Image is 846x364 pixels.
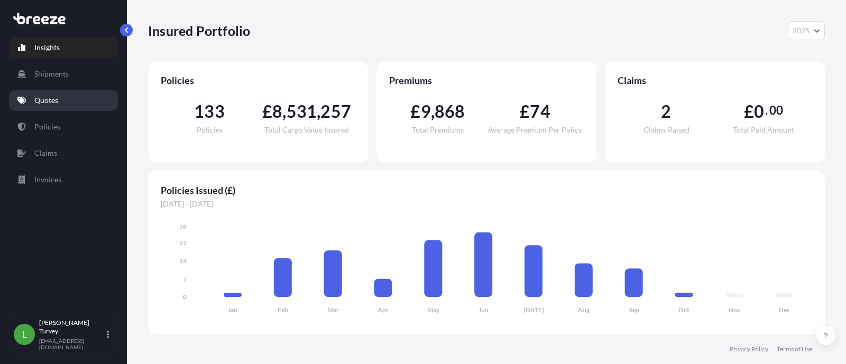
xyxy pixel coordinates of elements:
[643,126,689,134] span: Claims Raised
[730,345,768,353] a: Privacy Policy
[282,103,286,120] span: ,
[148,22,250,39] p: Insured Portfolio
[378,306,389,314] tspan: Apr
[179,239,187,247] tspan: 21
[39,319,105,335] p: [PERSON_NAME] Turvey
[228,306,237,314] tspan: Jan
[9,37,118,58] a: Insights
[34,148,57,158] p: Claims
[729,306,741,314] tspan: Nov
[733,126,794,134] span: Total Paid Amount
[161,199,812,209] span: [DATE] - [DATE]
[317,103,320,120] span: ,
[779,306,790,314] tspan: Dec
[410,103,420,120] span: £
[34,95,58,106] p: Quotes
[389,74,584,87] span: Premiums
[412,126,464,134] span: Total Premiums
[788,21,825,40] button: Year Selector
[287,103,317,120] span: 531
[22,329,27,340] span: L
[427,306,440,314] tspan: May
[769,106,783,115] span: 00
[327,306,339,314] tspan: Mar
[34,174,61,185] p: Invoices
[578,306,590,314] tspan: Aug
[765,106,768,115] span: .
[179,257,187,265] tspan: 14
[678,306,689,314] tspan: Oct
[34,122,60,132] p: Policies
[421,103,431,120] span: 9
[435,103,465,120] span: 868
[264,126,349,134] span: Total Cargo Value Insured
[629,306,639,314] tspan: Sep
[431,103,435,120] span: ,
[9,143,118,164] a: Claims
[278,306,288,314] tspan: Feb
[9,63,118,85] a: Shipments
[9,116,118,137] a: Policies
[183,293,187,301] tspan: 0
[9,90,118,111] a: Quotes
[34,69,69,79] p: Shipments
[179,223,187,231] tspan: 28
[744,103,754,120] span: £
[183,275,187,283] tspan: 7
[520,103,530,120] span: £
[793,25,810,36] span: 2025
[479,306,489,314] tspan: Jun
[530,103,550,120] span: 74
[262,103,272,120] span: £
[9,169,118,190] a: Invoices
[488,126,582,134] span: Average Premium Per Policy
[194,103,225,120] span: 133
[754,103,764,120] span: 0
[161,184,812,197] span: Policies Issued (£)
[523,306,544,314] tspan: [DATE]
[197,126,223,134] span: Policies
[777,345,812,353] a: Terms of Use
[34,42,60,53] p: Insights
[618,74,812,87] span: Claims
[661,103,671,120] span: 2
[320,103,351,120] span: 257
[161,74,355,87] span: Policies
[272,103,282,120] span: 8
[39,338,105,350] p: [EMAIL_ADDRESS][DOMAIN_NAME]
